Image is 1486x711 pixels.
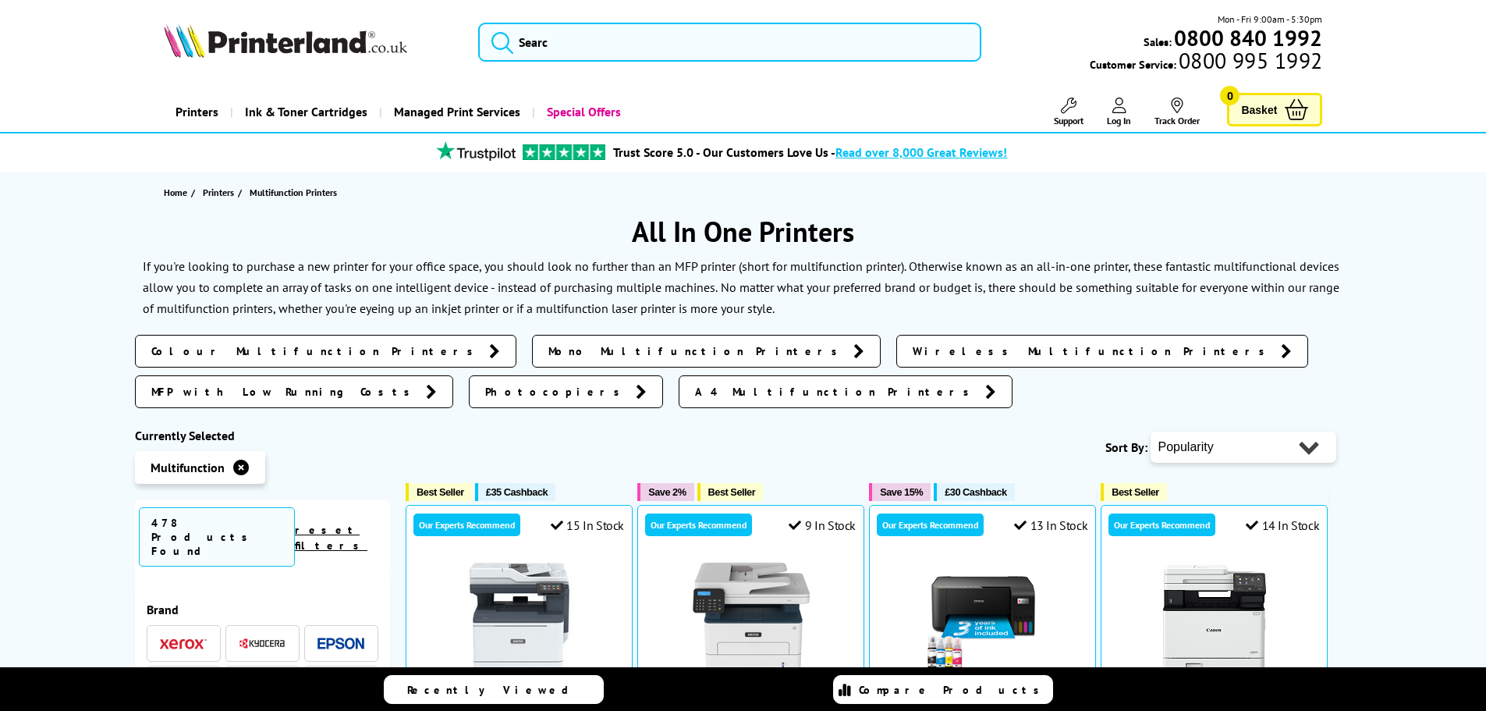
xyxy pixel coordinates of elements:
span: 0800 995 1992 [1176,53,1322,68]
span: Read over 8,000 Great Reviews! [835,144,1007,160]
img: Xerox [160,638,207,649]
div: Our Experts Recommend [413,514,520,536]
span: Colour Multifunction Printers [151,343,481,359]
a: Printers [203,184,238,201]
a: Recently Viewed [384,675,604,704]
span: £35 Cashback [486,486,548,498]
a: Support [1054,98,1083,126]
button: Best Seller [697,483,764,501]
div: Currently Selected [135,428,391,443]
span: 0 [1220,86,1240,105]
span: Mon - Fri 9:00am - 5:30pm [1218,12,1322,27]
div: Our Experts Recommend [1108,514,1215,536]
button: £30 Cashback [934,483,1014,501]
span: MFP with Low Running Costs [151,384,418,400]
a: 0800 840 1992 [1172,30,1322,45]
span: Best Seller [417,486,464,498]
span: Customer Service: [1090,53,1322,72]
div: 9 In Stock [789,517,856,533]
a: Managed Print Services [379,92,532,132]
button: £35 Cashback [475,483,555,501]
a: MFP with Low Running Costs [135,375,453,408]
img: Kyocera [239,638,285,649]
img: Canon i-SENSYS MF752Cdw [1156,560,1273,677]
span: Wireless Multifunction Printers [913,343,1273,359]
a: Mono Multifunction Printers [532,335,881,368]
span: Save 15% [880,486,923,498]
div: Our Experts Recommend [645,514,752,536]
span: Compare Products [859,683,1048,697]
a: Colour Multifunction Printers [135,335,516,368]
a: A4 Multifunction Printers [679,375,1013,408]
a: Compare Products [833,675,1053,704]
img: Xerox B225 [693,560,810,677]
img: trustpilot rating [523,144,605,160]
img: trustpilot rating [429,141,523,161]
div: 15 In Stock [551,517,624,533]
h1: All In One Printers [135,213,1352,250]
p: If you're looking to purchase a new printer for your office space, you should look no further tha... [143,258,1339,295]
img: Xerox C325 [461,560,578,677]
span: Multifunction [151,460,225,475]
a: Xerox C325 [461,665,578,681]
a: Xerox B225 [693,665,810,681]
a: Basket 0 [1227,93,1322,126]
span: 478 Products Found [139,507,295,567]
span: Ink & Toner Cartridges [245,92,367,132]
b: 0800 840 1992 [1174,23,1322,52]
a: Log In [1107,98,1131,126]
span: Recently Viewed [407,683,584,697]
a: Printers [164,92,230,132]
a: Xerox [160,634,207,653]
a: Kyocera [239,634,285,653]
a: reset filters [295,523,367,553]
span: Brand [147,602,379,617]
a: Home [164,184,191,201]
a: Photocopiers [469,375,663,408]
span: A4 Multifunction Printers [695,384,977,400]
a: Track Order [1154,98,1200,126]
span: Photocopiers [485,384,628,400]
div: 14 In Stock [1246,517,1319,533]
span: Best Seller [708,486,756,498]
button: Best Seller [1101,483,1167,501]
span: Best Seller [1112,486,1159,498]
a: Epson EcoTank ET-2862 [924,665,1041,681]
span: Printers [203,184,234,201]
input: Searc [478,23,981,62]
button: Save 15% [869,483,931,501]
span: Support [1054,115,1083,126]
a: Trust Score 5.0 - Our Customers Love Us -Read over 8,000 Great Reviews! [613,144,1007,160]
button: Save 2% [637,483,693,501]
a: Wireless Multifunction Printers [896,335,1308,368]
span: £30 Cashback [945,486,1006,498]
span: Log In [1107,115,1131,126]
button: Best Seller [406,483,472,501]
img: Epson EcoTank ET-2862 [924,560,1041,677]
a: Special Offers [532,92,633,132]
div: Our Experts Recommend [877,514,984,536]
span: Mono Multifunction Printers [548,343,846,359]
span: Basket [1241,99,1277,120]
img: Epson [317,638,364,649]
a: Printerland Logo [164,23,459,61]
span: Sort By: [1105,439,1147,455]
div: 13 In Stock [1014,517,1087,533]
a: Ink & Toner Cartridges [230,92,379,132]
span: Save 2% [648,486,686,498]
img: Printerland Logo [164,23,407,58]
a: Canon i-SENSYS MF752Cdw [1156,665,1273,681]
p: No matter what your preferred brand or budget is, there should be something suitable for everyone... [143,279,1339,316]
span: Sales: [1144,34,1172,49]
span: Multifunction Printers [250,187,337,198]
a: Epson [317,634,364,653]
